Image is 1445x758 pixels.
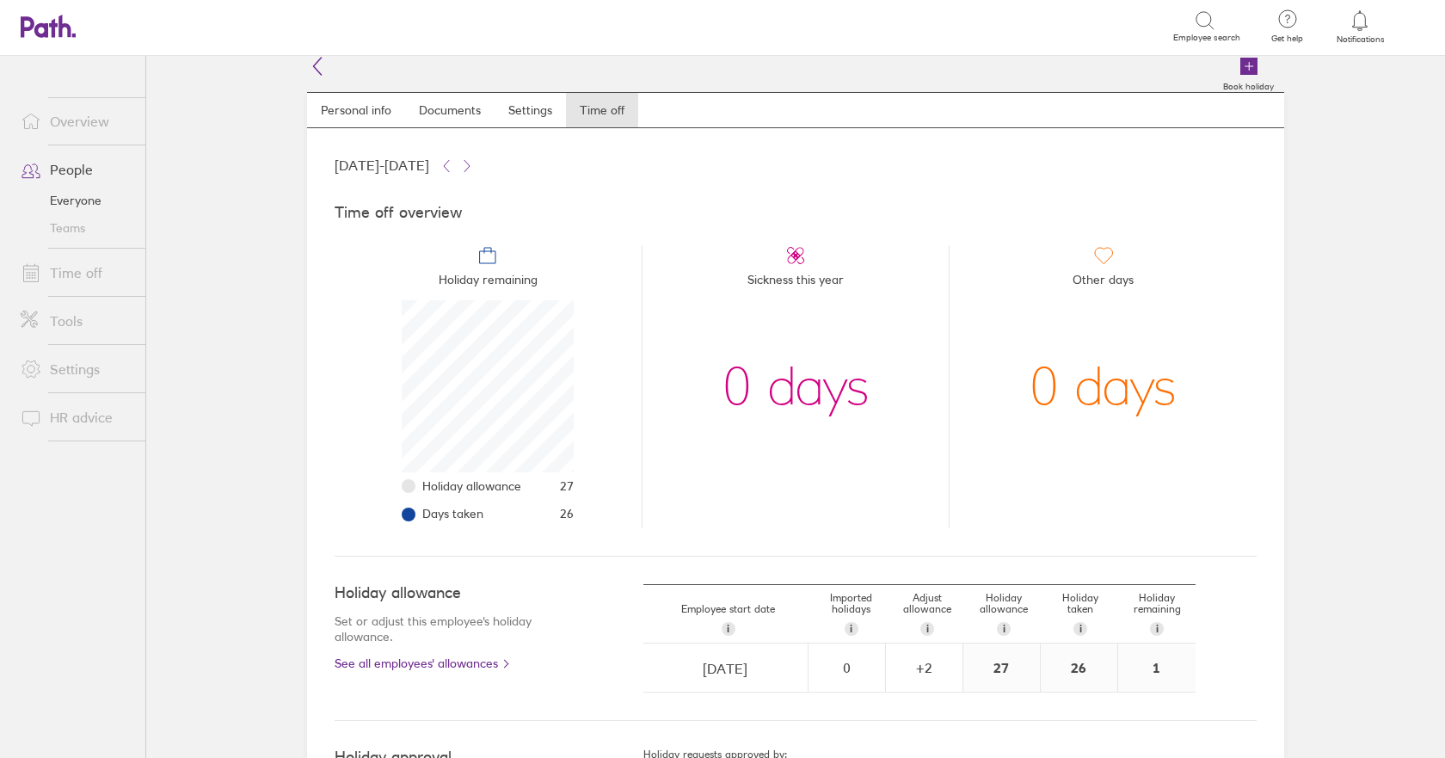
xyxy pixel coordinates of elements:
a: Settings [7,352,145,386]
span: Other days [1073,266,1134,300]
div: + 2 [887,660,962,675]
span: i [1156,622,1159,636]
div: Adjust allowance [889,585,966,644]
p: Set or adjust this employee's holiday allowance. [335,613,575,644]
div: Imported holidays [813,585,889,644]
div: 26 [1041,644,1117,692]
span: Sickness this year [747,266,844,300]
a: Settings [495,93,566,127]
span: Holiday allowance [422,479,521,493]
span: i [1003,622,1005,636]
div: 0 days [722,300,870,472]
div: 1 [1118,644,1196,692]
span: 27 [560,479,574,493]
a: Book holiday [1213,56,1284,92]
span: Get help [1259,34,1315,44]
a: Teams [7,214,145,242]
span: i [1079,622,1082,636]
a: Time off [7,256,145,290]
a: Time off [566,93,638,127]
span: [DATE] - [DATE] [335,157,429,173]
a: Overview [7,104,145,139]
span: i [850,622,852,636]
div: Search [193,18,237,34]
span: Days taken [422,507,483,521]
div: 0 days [1030,300,1177,472]
a: Notifications [1332,9,1388,45]
a: Everyone [7,187,145,214]
a: Tools [7,304,145,338]
a: Documents [405,93,495,127]
a: HR advice [7,400,145,434]
div: Holiday allowance [966,585,1042,644]
span: Employee search [1173,33,1240,43]
div: Holiday taken [1042,585,1119,644]
h4: Holiday allowance [335,584,575,602]
label: Book holiday [1213,77,1284,92]
span: 26 [560,507,574,521]
div: 27 [963,644,1040,692]
a: People [7,152,145,187]
span: i [727,622,729,636]
a: Personal info [307,93,405,127]
span: Holiday remaining [439,266,538,300]
div: Holiday remaining [1119,585,1196,644]
div: 0 [809,660,884,675]
span: i [926,622,929,636]
a: See all employees' allowances [335,656,575,670]
div: Employee start date [643,596,813,643]
span: Notifications [1332,34,1388,45]
input: dd/mm/yyyy [644,644,807,693]
h4: Time off overview [335,204,1257,222]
